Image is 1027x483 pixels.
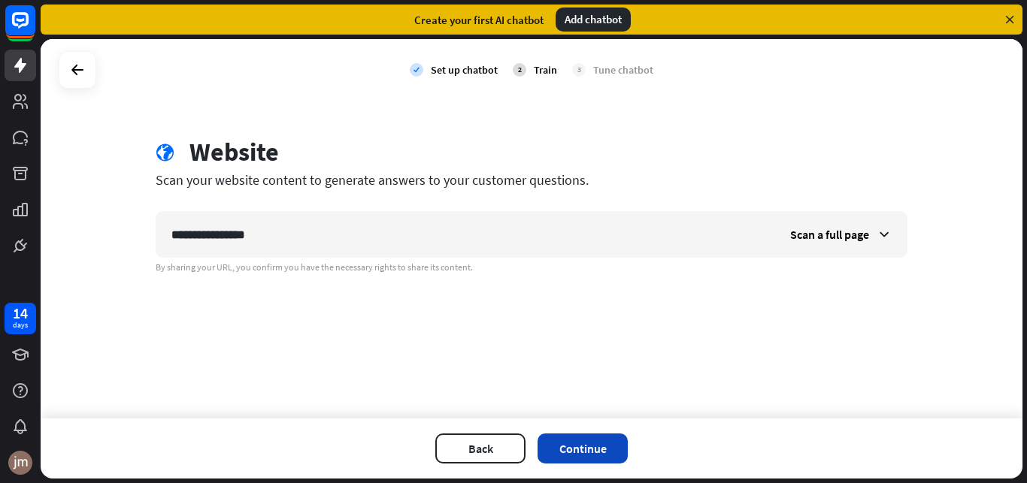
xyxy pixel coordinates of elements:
[156,171,907,189] div: Scan your website content to generate answers to your customer questions.
[156,143,174,162] i: globe
[189,137,279,168] div: Website
[13,306,28,320] div: 14
[556,8,631,32] div: Add chatbot
[5,303,36,334] a: 14 days
[534,63,557,77] div: Train
[435,433,526,463] button: Back
[593,63,653,77] div: Tune chatbot
[431,63,498,77] div: Set up chatbot
[410,63,423,77] i: check
[414,13,544,27] div: Create your first AI chatbot
[538,433,628,463] button: Continue
[13,320,28,331] div: days
[156,261,907,273] div: By sharing your URL, you confirm you have the necessary rights to share its content.
[572,63,586,77] div: 3
[12,6,57,51] button: Open LiveChat chat widget
[513,63,526,77] div: 2
[790,227,869,242] span: Scan a full page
